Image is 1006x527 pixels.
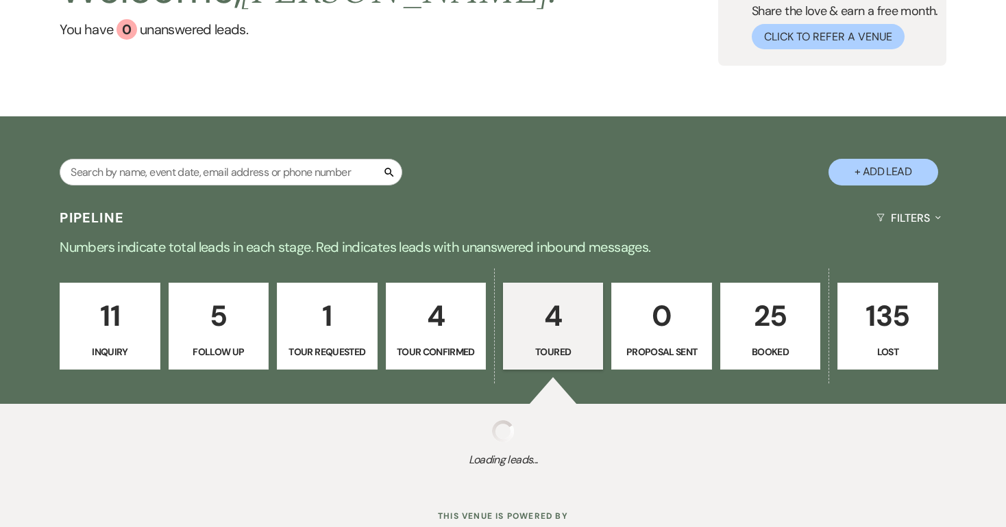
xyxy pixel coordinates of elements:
p: Numbers indicate total leads in each stage. Red indicates leads with unanswered inbound messages. [10,236,996,258]
p: 1 [286,293,368,339]
p: Tour Requested [286,344,368,359]
p: Proposal Sent [620,344,702,359]
p: Tour Confirmed [395,344,477,359]
button: Filters [871,200,946,236]
p: 0 [620,293,702,339]
p: Follow Up [177,344,260,359]
p: 5 [177,293,260,339]
a: 135Lost [837,283,937,370]
span: Loading leads... [50,452,955,468]
p: Toured [512,344,594,359]
button: + Add Lead [829,159,938,185]
a: 0Proposal Sent [611,283,711,370]
a: 11Inquiry [60,283,160,370]
a: 4Toured [503,283,603,370]
button: Click to Refer a Venue [752,24,905,49]
p: 135 [846,293,929,339]
p: Booked [729,344,811,359]
a: 4Tour Confirmed [386,283,486,370]
h3: Pipeline [60,208,124,227]
a: 5Follow Up [169,283,269,370]
a: 1Tour Requested [277,283,377,370]
p: 4 [395,293,477,339]
p: Inquiry [69,344,151,359]
input: Search by name, event date, email address or phone number [60,159,402,185]
p: 25 [729,293,811,339]
p: 4 [512,293,594,339]
a: You have 0 unanswered leads. [60,19,558,40]
div: 0 [116,19,137,40]
p: 11 [69,293,151,339]
a: 25Booked [720,283,820,370]
img: loading spinner [492,420,514,442]
p: Lost [846,344,929,359]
